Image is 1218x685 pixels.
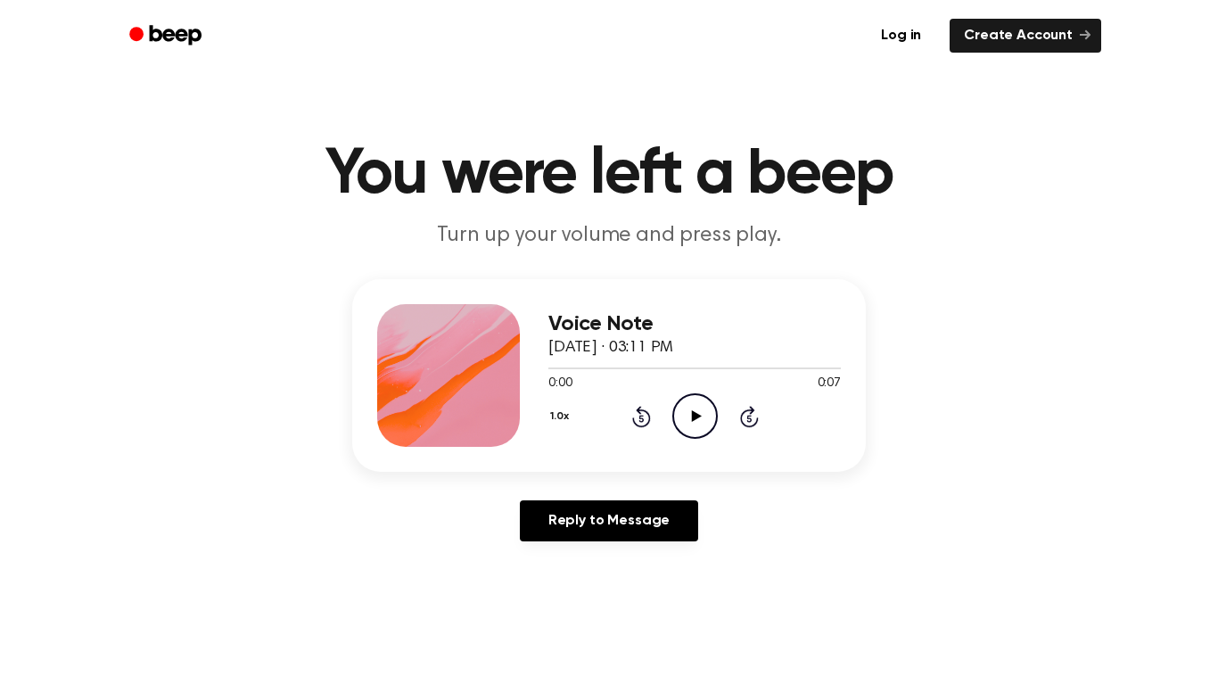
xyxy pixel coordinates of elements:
[863,15,939,56] a: Log in
[520,500,698,541] a: Reply to Message
[548,340,673,356] span: [DATE] · 03:11 PM
[548,401,575,432] button: 1.0x
[152,143,1066,207] h1: You were left a beep
[548,312,841,336] h3: Voice Note
[950,19,1101,53] a: Create Account
[548,375,572,393] span: 0:00
[818,375,841,393] span: 0:07
[117,19,218,54] a: Beep
[267,221,951,251] p: Turn up your volume and press play.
